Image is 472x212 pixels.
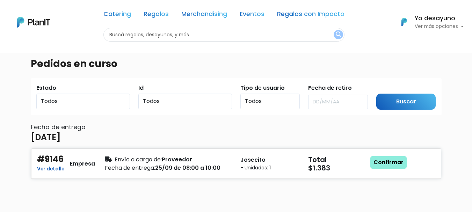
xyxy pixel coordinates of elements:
a: Eventos [240,11,264,20]
h4: [DATE] [31,132,61,142]
h5: Total [308,155,366,164]
h4: #9146 [37,154,64,165]
div: Empresa [70,160,95,168]
h6: Yo desayuno [415,15,464,22]
a: Catering [103,11,131,20]
label: Submit [376,84,397,92]
img: PlanIt Logo [17,17,50,28]
small: - Unidades: 1 [240,164,300,171]
button: #9146 Ver detalle Empresa Envío a cargo de:Proveedor Fecha de entrega:25/09 de 08:00 a 10:00 Jose... [31,148,442,179]
a: Confirmar [370,156,407,169]
button: PlanIt Logo Yo desayuno Ver más opciones [392,13,464,31]
h3: Pedidos en curso [31,58,117,70]
a: Merchandising [181,11,227,20]
label: Id [138,84,144,92]
div: Proveedor [105,155,232,164]
input: DD/MM/AA [308,95,368,109]
p: Josecito [240,156,300,164]
img: search_button-432b6d5273f82d61273b3651a40e1bd1b912527efae98b1b7a1b2c0702e16a8d.svg [336,31,341,38]
span: Fecha de entrega: [105,164,155,172]
h5: $1.383 [308,164,368,172]
a: Ver detalle [37,164,64,172]
a: Regalos [144,11,169,20]
label: Estado [36,84,56,92]
span: Envío a cargo de: [115,155,162,163]
img: PlanIt Logo [397,14,412,30]
p: Ver más opciones [415,24,464,29]
label: Tipo de usuario [240,84,285,92]
div: 25/09 de 08:00 a 10:00 [105,164,232,172]
input: Buscar [376,94,436,110]
h6: Fecha de entrega [31,124,442,131]
label: Fecha de retiro [308,84,352,92]
input: Buscá regalos, desayunos, y más [103,28,344,42]
a: Regalos con Impacto [277,11,344,20]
